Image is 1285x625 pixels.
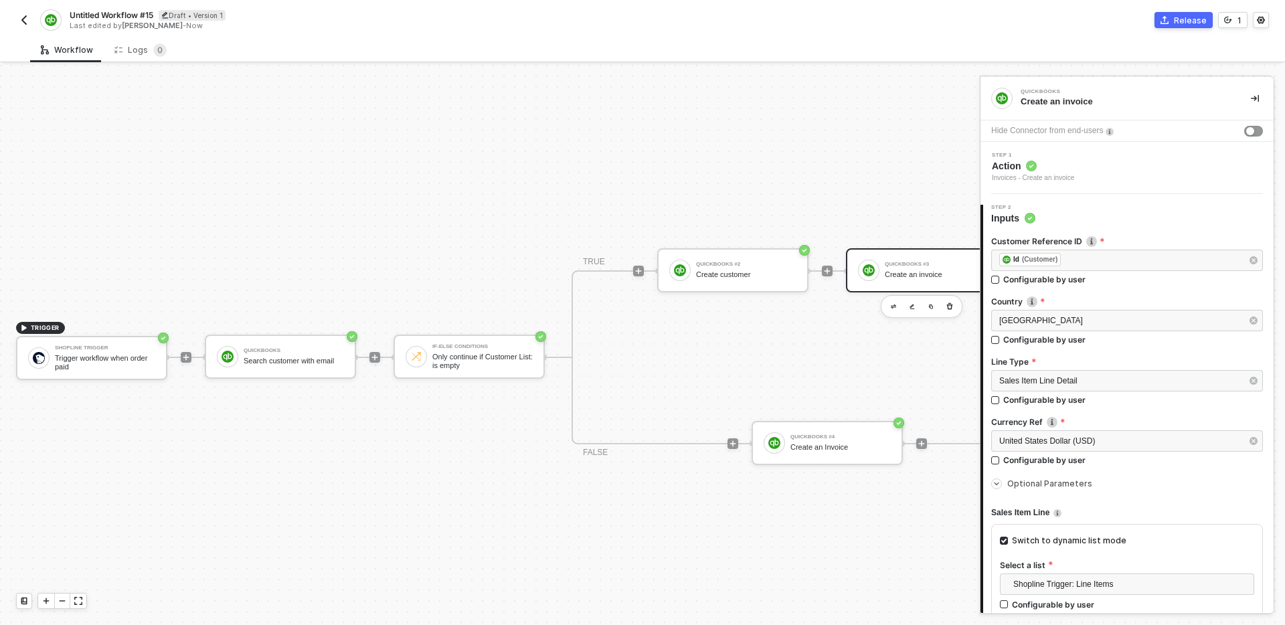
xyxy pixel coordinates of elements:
[74,597,82,605] span: icon-expand
[918,440,926,448] span: icon-play
[122,21,183,30] span: [PERSON_NAME]
[1012,535,1126,547] div: Switch to dynamic list mode
[991,476,1263,491] div: Optional Parameters
[1003,394,1086,406] div: Configurable by user
[1251,94,1259,102] span: icon-collapse-right
[999,436,1095,446] span: United States Dollar (USD)
[980,153,1274,183] div: Step 1Action Invoices - Create an invoice
[42,597,50,605] span: icon-play
[923,298,939,315] button: copy-block
[244,357,344,365] div: Search customer with email
[885,262,985,267] div: QuickBooks #3
[410,351,422,363] img: icon
[999,376,1078,385] span: Sales Item Line Detail
[153,43,167,57] sup: 0
[41,45,93,56] div: Workflow
[31,323,60,333] span: TRIGGER
[799,245,810,256] span: icon-success-page
[885,270,985,279] div: Create an invoice
[928,304,934,309] img: copy-block
[996,92,1008,104] img: integration-icon
[674,264,686,276] img: icon
[55,354,155,371] div: Trigger workflow when order paid
[1003,334,1086,345] div: Configurable by user
[55,345,155,351] div: Shopline Trigger
[1021,89,1221,94] div: QuickBooks
[1053,509,1061,517] img: icon-info
[1021,96,1229,108] div: Create an invoice
[991,205,1035,210] span: Step 2
[19,15,29,25] img: back
[1224,16,1232,24] span: icon-versioning
[992,159,1074,173] span: Action
[1013,254,1019,266] div: Id
[992,153,1074,158] span: Step 1
[432,344,533,349] div: If-Else Conditions
[1022,254,1057,265] div: (Customer)
[991,356,1263,367] label: Line Type
[991,296,1263,307] label: Country
[1027,296,1037,307] img: icon-info
[535,331,546,342] span: icon-success-page
[991,416,1263,428] label: Currency Ref
[991,505,1049,521] span: Sales Item Line
[161,11,169,19] span: icon-edit
[20,324,28,332] span: icon-play
[993,480,1001,488] span: icon-arrow-right-small
[790,434,891,440] div: QuickBooks #4
[1161,16,1169,24] span: icon-commerce
[863,264,875,276] img: icon
[1257,16,1265,24] span: icon-settings
[991,211,1035,225] span: Inputs
[33,352,45,364] img: icon
[16,12,32,28] button: back
[910,304,915,310] img: edit-cred
[371,353,379,361] span: icon-play
[768,437,780,449] img: icon
[992,173,1074,183] div: Invoices - Create an invoice
[58,597,66,605] span: icon-minus
[347,331,357,342] span: icon-success-page
[891,304,896,309] img: edit-cred
[790,443,891,452] div: Create an Invoice
[696,262,796,267] div: QuickBooks #2
[1013,574,1246,594] span: Shopline Trigger: Line Items
[1086,236,1097,247] img: icon-info
[1218,12,1248,28] button: 1
[991,124,1103,137] div: Hide Connector from end-users
[1003,256,1011,264] img: fieldIcon
[182,353,190,361] span: icon-play
[158,333,169,343] span: icon-success-page
[991,236,1263,247] label: Customer Reference ID
[1003,454,1086,466] div: Configurable by user
[114,43,167,57] div: Logs
[70,9,153,21] span: Untitled Workflow #15
[583,446,608,459] div: FALSE
[634,267,642,275] span: icon-play
[1000,559,1254,571] label: Select a list
[729,440,737,448] span: icon-play
[70,21,641,31] div: Last edited by - Now
[1007,478,1092,488] span: Optional Parameters
[244,348,344,353] div: QuickBooks
[1012,599,1094,610] div: Configurable by user
[893,418,904,428] span: icon-success-page
[1174,15,1207,26] div: Release
[1003,274,1086,285] div: Configurable by user
[1106,128,1114,136] img: icon-info
[999,316,1083,325] span: [GEOGRAPHIC_DATA]
[696,270,796,279] div: Create customer
[45,14,56,26] img: integration-icon
[1047,417,1057,428] img: icon-info
[583,256,605,268] div: TRUE
[222,351,234,363] img: icon
[159,10,226,21] div: Draft • Version 1
[1154,12,1213,28] button: Release
[823,267,831,275] span: icon-play
[432,353,533,369] div: Only continue if Customer List: is empty
[1237,15,1241,26] div: 1
[885,298,902,315] button: edit-cred
[904,298,920,315] button: edit-cred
